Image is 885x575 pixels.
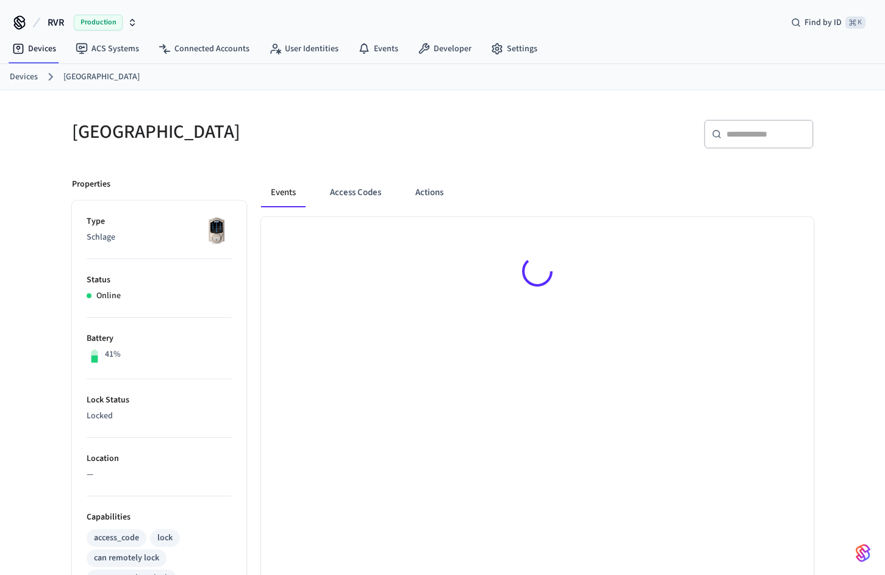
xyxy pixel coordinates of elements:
[87,394,232,407] p: Lock Status
[845,16,865,29] span: ⌘ K
[10,71,38,84] a: Devices
[201,215,232,246] img: Schlage Sense Smart Deadbolt with Camelot Trim, Front
[2,38,66,60] a: Devices
[856,543,870,563] img: SeamLogoGradient.69752ec5.svg
[72,120,435,145] h5: [GEOGRAPHIC_DATA]
[48,15,64,30] span: RVR
[87,452,232,465] p: Location
[87,511,232,524] p: Capabilities
[261,178,814,207] div: ant example
[408,38,481,60] a: Developer
[96,290,121,302] p: Online
[804,16,842,29] span: Find by ID
[149,38,259,60] a: Connected Accounts
[261,178,306,207] button: Events
[781,12,875,34] div: Find by ID⌘ K
[72,178,110,191] p: Properties
[87,274,232,287] p: Status
[259,38,348,60] a: User Identities
[87,215,232,228] p: Type
[87,410,232,423] p: Locked
[105,348,121,361] p: 41%
[87,332,232,345] p: Battery
[481,38,547,60] a: Settings
[74,15,123,30] span: Production
[320,178,391,207] button: Access Codes
[406,178,453,207] button: Actions
[63,71,140,84] a: [GEOGRAPHIC_DATA]
[157,532,173,545] div: lock
[94,552,159,565] div: can remotely lock
[348,38,408,60] a: Events
[94,532,139,545] div: access_code
[66,38,149,60] a: ACS Systems
[87,231,232,244] p: Schlage
[87,468,232,481] p: —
